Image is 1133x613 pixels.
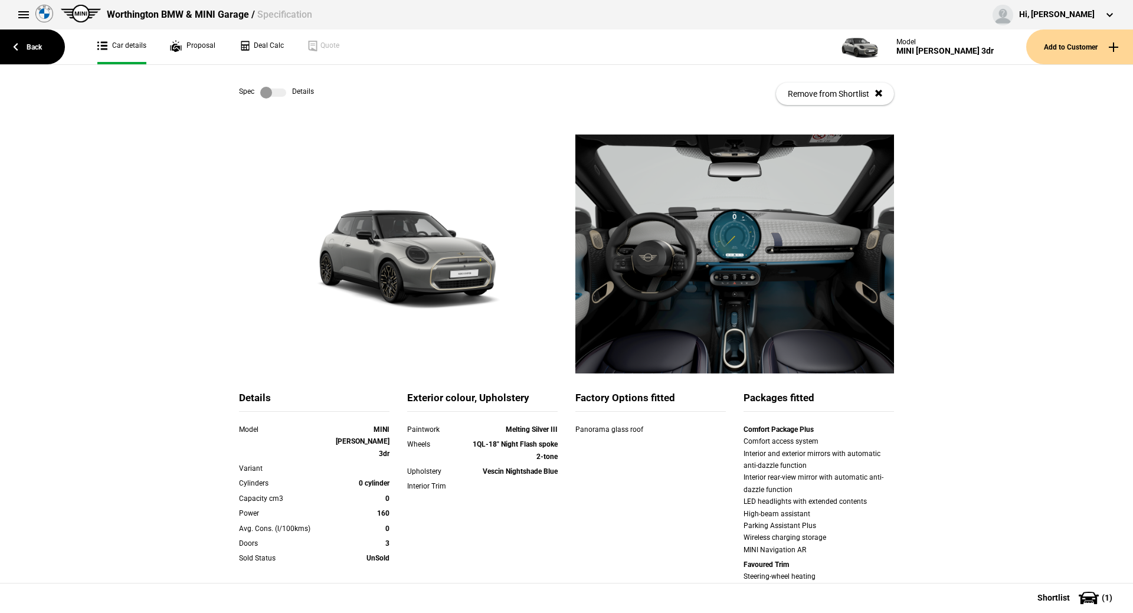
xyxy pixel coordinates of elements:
[1102,594,1112,602] span: ( 1 )
[359,479,389,487] strong: 0 cylinder
[407,424,467,435] div: Paintwork
[366,554,389,562] strong: UnSold
[239,391,389,412] div: Details
[336,425,389,458] strong: MINI [PERSON_NAME] 3dr
[239,463,329,474] div: Variant
[257,9,312,20] span: Specification
[407,391,558,412] div: Exterior colour, Upholstery
[239,537,329,549] div: Doors
[1019,9,1095,21] div: Hi, [PERSON_NAME]
[407,480,467,492] div: Interior Trim
[776,83,894,105] button: Remove from Shortlist
[407,466,467,477] div: Upholstery
[239,552,329,564] div: Sold Status
[744,435,894,556] div: Comfort access system Interior and exterior mirrors with automatic anti-dazzle function Interior ...
[483,467,558,476] strong: Vescin Nightshade Blue
[385,539,389,548] strong: 3
[506,425,558,434] strong: Melting Silver III
[377,509,389,517] strong: 160
[97,29,146,64] a: Car details
[239,523,329,535] div: Avg. Cons. (l/100kms)
[575,424,681,435] div: Panorama glass roof
[896,38,994,46] div: Model
[575,391,726,412] div: Factory Options fitted
[239,477,329,489] div: Cylinders
[239,87,314,99] div: Spec Details
[1037,594,1070,602] span: Shortlist
[170,29,215,64] a: Proposal
[744,560,789,569] strong: Favoured Trim
[239,507,329,519] div: Power
[744,391,894,412] div: Packages fitted
[35,5,53,22] img: bmw.png
[744,425,814,434] strong: Comfort Package Plus
[407,438,467,450] div: Wheels
[385,525,389,533] strong: 0
[385,494,389,503] strong: 0
[1026,29,1133,64] button: Add to Customer
[896,46,994,56] div: MINI [PERSON_NAME] 3dr
[473,440,558,460] strong: 1QL-18" Night Flash spoke 2-tone
[1020,583,1133,612] button: Shortlist(1)
[61,5,101,22] img: mini.png
[239,424,329,435] div: Model
[107,8,312,21] div: Worthington BMW & MINI Garage /
[239,29,284,64] a: Deal Calc
[239,493,329,504] div: Capacity cm3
